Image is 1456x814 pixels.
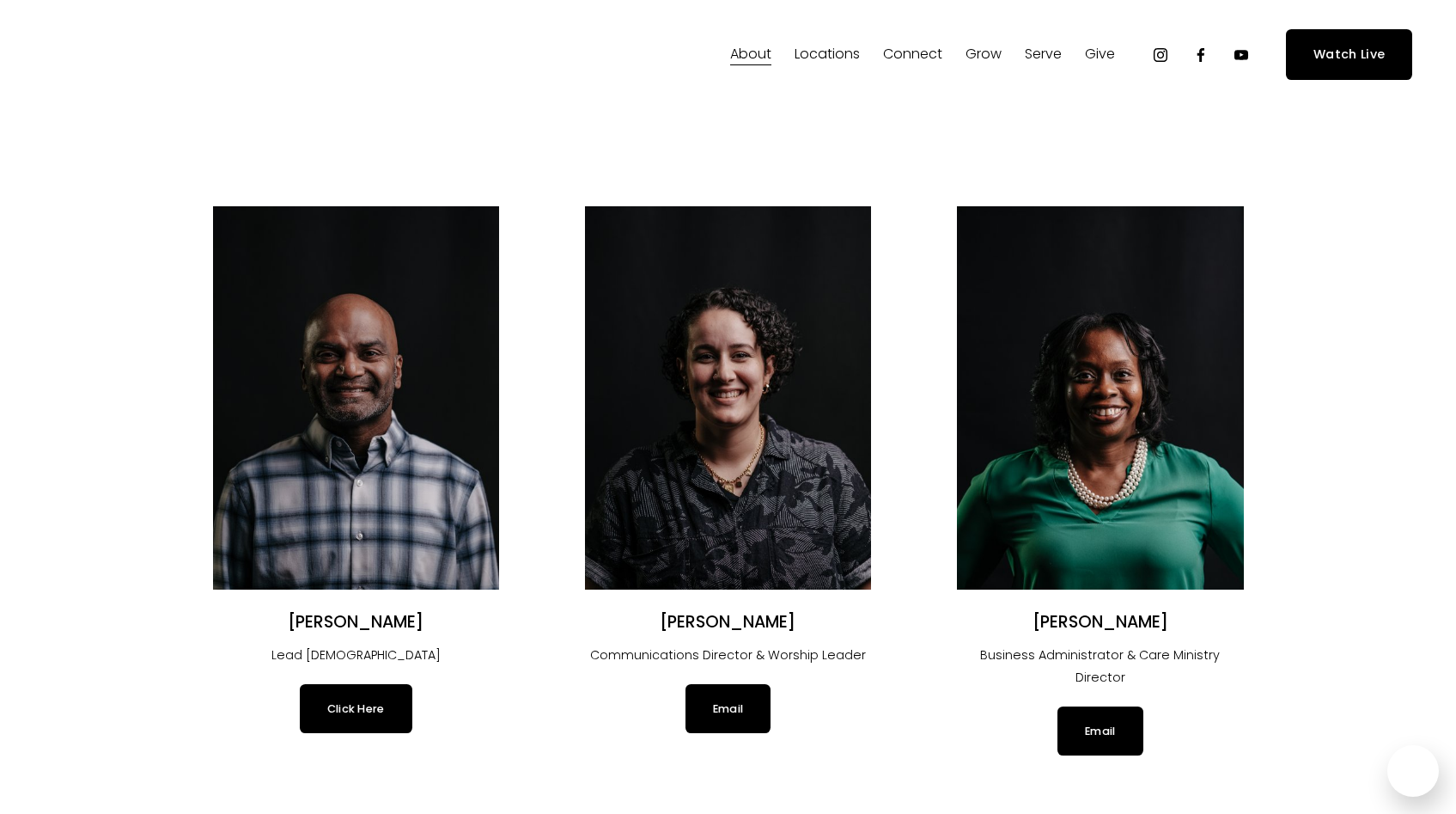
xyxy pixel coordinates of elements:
a: Instagram [1152,46,1169,64]
p: Lead [DEMOGRAPHIC_DATA] [213,645,499,667]
span: Give [1085,42,1115,67]
a: Click Here [300,684,412,732]
p: Communications Director & Worship Leader [585,645,871,667]
a: Watch Live [1286,29,1412,80]
span: Serve [1025,42,1062,67]
a: Email [685,684,771,732]
span: Locations [795,42,860,67]
span: About [730,42,771,67]
a: folder dropdown [883,41,942,69]
a: YouTube [1233,46,1250,64]
a: folder dropdown [966,41,1002,69]
img: Fellowship Memphis [44,38,283,72]
h2: [PERSON_NAME] [213,612,499,633]
span: Grow [966,42,1002,67]
a: folder dropdown [1085,41,1115,69]
a: folder dropdown [730,41,771,69]
h2: [PERSON_NAME] [585,612,871,633]
span: Connect [883,42,942,67]
p: Business Administrator & Care Ministry Director [957,645,1243,689]
a: folder dropdown [1025,41,1062,69]
a: Facebook [1192,46,1209,64]
img: Angélica Smith [585,206,871,589]
a: Email [1057,707,1142,755]
a: folder dropdown [795,41,860,69]
h2: [PERSON_NAME] [957,612,1243,633]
